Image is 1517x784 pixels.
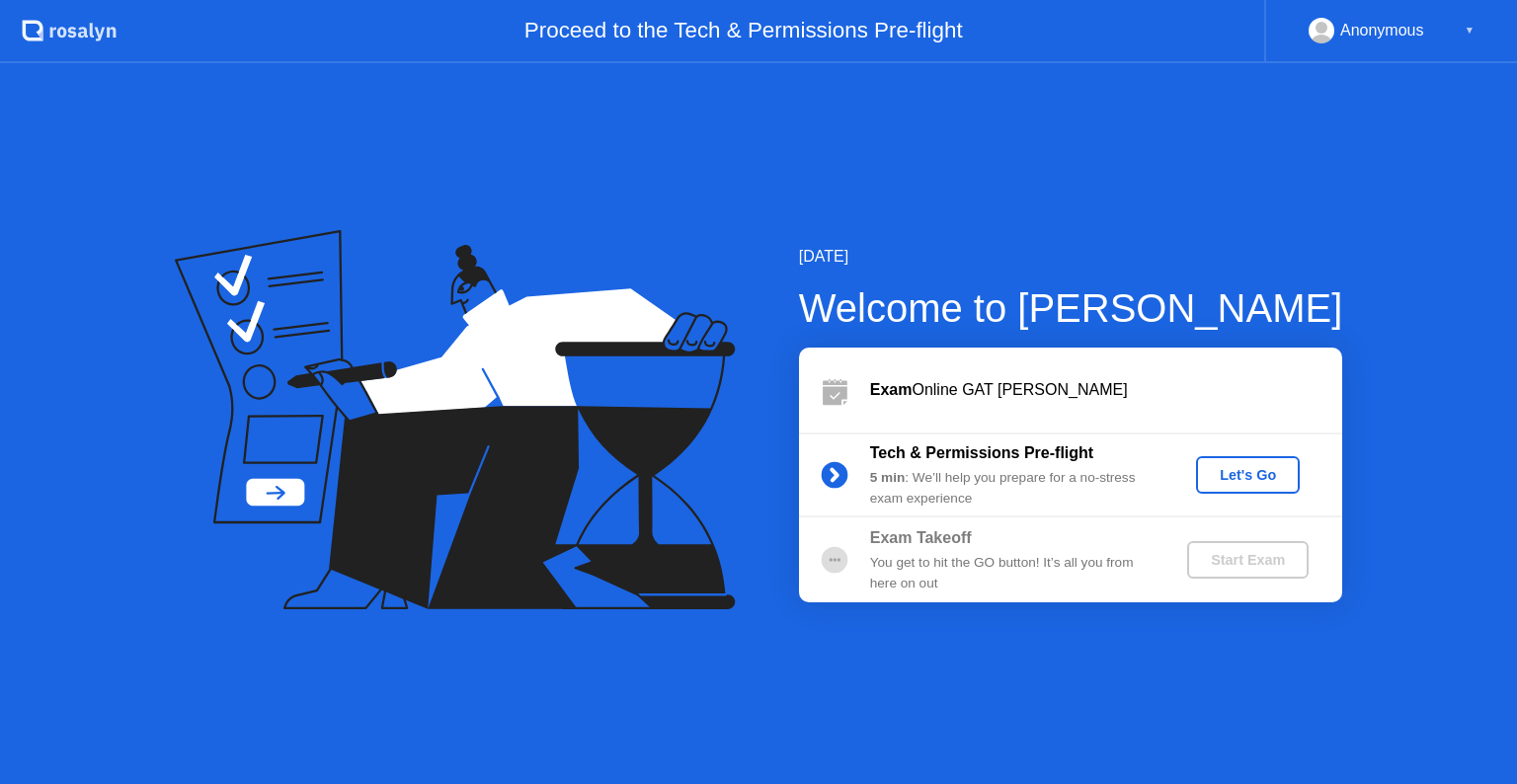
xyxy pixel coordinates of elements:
div: ▼ [1465,18,1475,43]
div: Online GAT [PERSON_NAME] [870,378,1342,402]
div: : We’ll help you prepare for a no-stress exam experience [870,468,1155,509]
div: Start Exam [1195,552,1301,568]
b: 5 min [870,470,906,485]
button: Start Exam [1187,541,1309,579]
div: [DATE] [799,245,1343,269]
b: Exam [870,381,913,398]
b: Exam Takeoff [870,529,972,546]
div: You get to hit the GO button! It’s all you from here on out [870,553,1155,593]
div: Anonymous [1340,18,1424,43]
b: Tech & Permissions Pre-flight [870,444,1093,461]
div: Welcome to [PERSON_NAME] [799,278,1343,338]
div: Let's Go [1204,467,1292,483]
button: Let's Go [1196,456,1300,494]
